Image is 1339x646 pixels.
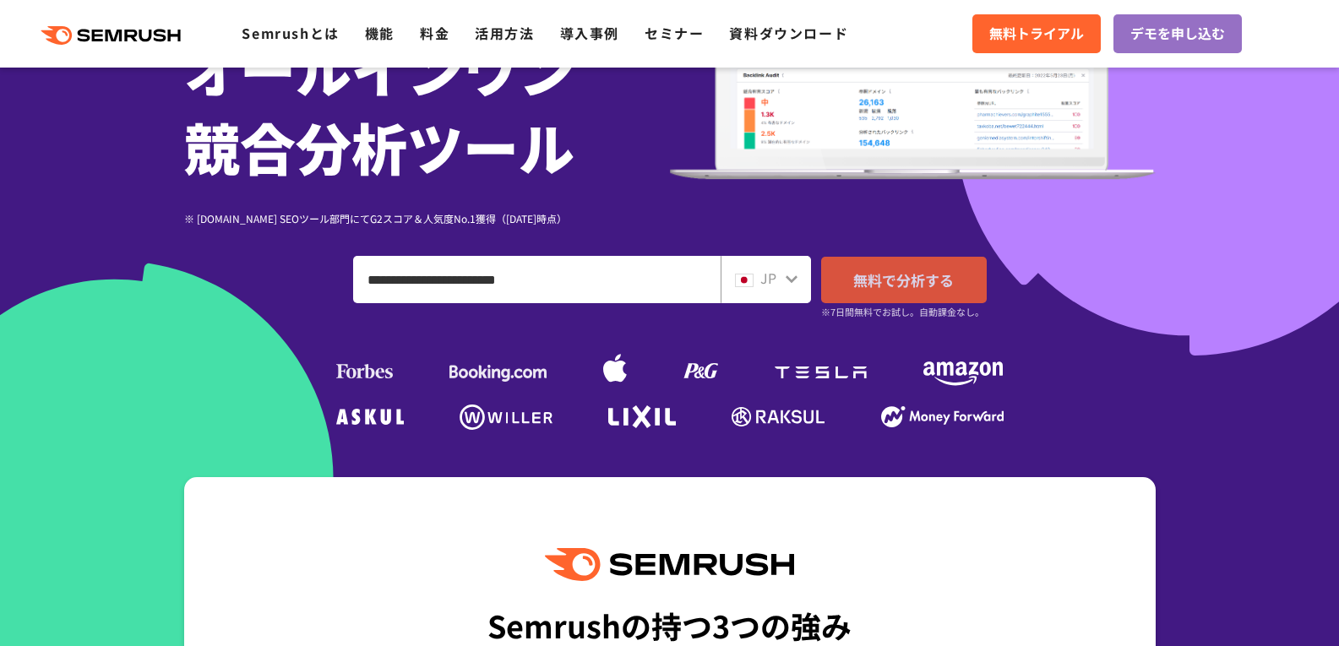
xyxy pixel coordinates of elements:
a: 導入事例 [560,23,619,43]
h1: オールインワン 競合分析ツール [184,30,670,185]
span: 無料で分析する [853,269,954,290]
a: 無料で分析する [821,257,987,303]
a: セミナー [645,23,704,43]
a: 料金 [420,23,449,43]
a: 機能 [365,23,395,43]
span: JP [760,268,776,288]
span: 無料トライアル [989,23,1084,45]
div: ※ [DOMAIN_NAME] SEOツール部門にてG2スコア＆人気度No.1獲得（[DATE]時点） [184,210,670,226]
a: Semrushとは [242,23,339,43]
a: 無料トライアル [972,14,1101,53]
img: Semrush [545,548,793,581]
span: デモを申し込む [1130,23,1225,45]
a: 活用方法 [475,23,534,43]
a: デモを申し込む [1113,14,1242,53]
a: 資料ダウンロード [729,23,848,43]
input: ドメイン、キーワードまたはURLを入力してください [354,257,720,302]
small: ※7日間無料でお試し。自動課金なし。 [821,304,984,320]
